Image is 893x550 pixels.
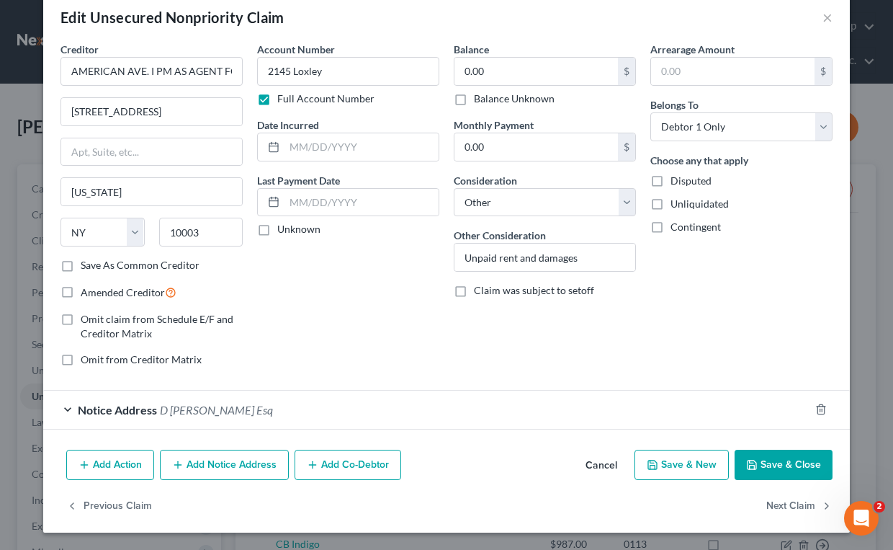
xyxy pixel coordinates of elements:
input: Search creditor by name... [60,57,243,86]
span: Belongs To [650,99,699,111]
span: Notice Address [78,403,157,417]
button: Add Co-Debtor [295,450,401,480]
input: Apt, Suite, etc... [61,138,242,166]
iframe: Intercom live chat [844,501,879,536]
button: Cancel [574,451,629,480]
label: Unknown [277,222,320,236]
button: Next Claim [766,492,833,522]
label: Account Number [257,42,335,57]
input: 0.00 [651,58,815,85]
label: Save As Common Creditor [81,258,199,272]
div: $ [618,133,635,161]
button: Save & New [634,450,729,480]
button: Previous Claim [66,492,152,522]
span: Omit from Creditor Matrix [81,353,202,365]
span: Unliquidated [670,198,729,210]
input: Enter zip... [159,218,243,247]
label: Date Incurred [257,117,319,133]
label: Consideration [454,173,517,188]
input: Specify... [454,244,635,271]
span: Disputed [670,174,712,187]
span: Amended Creditor [81,286,165,298]
button: Save & Close [735,450,833,480]
button: Add Notice Address [160,450,289,480]
div: $ [618,58,635,85]
span: Claim was subject to setoff [474,284,594,296]
div: $ [815,58,832,85]
input: 0.00 [454,58,618,85]
input: Enter address... [61,98,242,125]
input: MM/DD/YYYY [284,133,439,161]
span: 2 [874,501,885,513]
label: Monthly Payment [454,117,534,133]
div: Edit Unsecured Nonpriority Claim [60,7,284,27]
label: Balance [454,42,489,57]
label: Other Consideration [454,228,546,243]
span: Contingent [670,221,721,233]
label: Arrearage Amount [650,42,735,57]
input: 0.00 [454,133,618,161]
button: Add Action [66,450,154,480]
span: Omit claim from Schedule E/F and Creditor Matrix [81,313,233,340]
span: D [PERSON_NAME] Esq [160,403,273,417]
span: Creditor [60,43,99,56]
label: Full Account Number [277,92,374,106]
label: Choose any that apply [650,153,748,168]
input: -- [257,57,439,86]
input: MM/DD/YYYY [284,189,439,216]
input: Enter city... [61,178,242,205]
button: × [822,9,833,26]
label: Balance Unknown [474,92,555,106]
label: Last Payment Date [257,173,340,188]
